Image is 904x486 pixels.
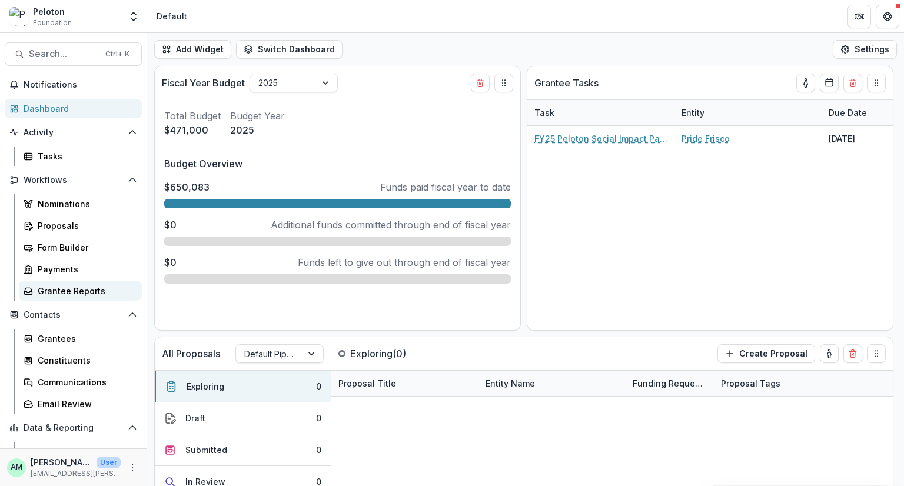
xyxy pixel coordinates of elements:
[162,76,245,90] p: Fiscal Year Budget
[534,132,667,145] a: FY25 Peloton Social Impact Partner Report
[5,123,142,142] button: Open Activity
[867,74,886,92] button: Drag
[316,380,321,392] div: 0
[5,171,142,189] button: Open Workflows
[33,18,72,28] span: Foundation
[11,464,22,471] div: Alia McCants
[24,102,132,115] div: Dashboard
[154,40,231,59] button: Add Widget
[19,238,142,257] a: Form Builder
[5,305,142,324] button: Open Contacts
[155,402,331,434] button: Draft0
[164,123,221,137] p: $471,000
[350,347,438,361] p: Exploring ( 0 )
[24,175,123,185] span: Workflows
[38,354,132,367] div: Constituents
[185,412,205,424] div: Draft
[494,74,513,92] button: Drag
[717,344,815,363] button: Create Proposal
[867,344,886,363] button: Drag
[847,5,871,28] button: Partners
[125,5,142,28] button: Open entity switcher
[164,255,177,269] p: $0
[9,7,28,26] img: Peloton
[478,371,626,396] div: Entity Name
[674,106,712,119] div: Entity
[478,377,542,390] div: Entity Name
[155,371,331,402] button: Exploring0
[5,75,142,94] button: Notifications
[19,394,142,414] a: Email Review
[534,76,599,90] p: Grantee Tasks
[164,180,210,194] p: $650,083
[152,8,192,25] nav: breadcrumb
[380,180,511,194] p: Funds paid fiscal year to date
[527,106,561,119] div: Task
[230,123,285,137] p: 2025
[271,218,511,232] p: Additional funds committed through end of fiscal year
[164,157,511,171] p: Budget Overview
[527,100,674,125] div: Task
[33,5,72,18] div: Peloton
[38,445,132,458] div: Dashboard
[19,442,142,461] a: Dashboard
[19,281,142,301] a: Grantee Reports
[820,344,839,363] button: toggle-assigned-to-me
[331,371,478,396] div: Proposal Title
[5,99,142,118] a: Dashboard
[24,80,137,90] span: Notifications
[682,132,730,145] a: Pride Frisco
[24,310,123,320] span: Contacts
[674,100,822,125] div: Entity
[714,371,861,396] div: Proposal Tags
[19,194,142,214] a: Nominations
[19,259,142,279] a: Payments
[626,371,714,396] div: Funding Requested
[19,216,142,235] a: Proposals
[19,372,142,392] a: Communications
[31,468,121,479] p: [EMAIL_ADDRESS][PERSON_NAME][DOMAIN_NAME]
[24,423,123,433] span: Data & Reporting
[843,74,862,92] button: Delete card
[19,147,142,166] a: Tasks
[164,109,221,123] p: Total Budget
[38,398,132,410] div: Email Review
[187,380,224,392] div: Exploring
[157,10,187,22] div: Default
[155,434,331,466] button: Submitted0
[19,329,142,348] a: Grantees
[19,351,142,370] a: Constituents
[236,40,343,59] button: Switch Dashboard
[125,461,139,475] button: More
[316,412,321,424] div: 0
[331,377,403,390] div: Proposal Title
[38,332,132,345] div: Grantees
[822,106,874,119] div: Due Date
[5,42,142,66] button: Search...
[230,109,285,123] p: Budget Year
[714,377,787,390] div: Proposal Tags
[38,263,132,275] div: Payments
[38,376,132,388] div: Communications
[164,218,177,232] p: $0
[471,74,490,92] button: Delete card
[97,457,121,468] p: User
[833,40,897,59] button: Settings
[5,418,142,437] button: Open Data & Reporting
[31,456,92,468] p: [PERSON_NAME]
[38,285,132,297] div: Grantee Reports
[316,444,321,456] div: 0
[843,344,862,363] button: Delete card
[38,150,132,162] div: Tasks
[29,48,98,59] span: Search...
[38,241,132,254] div: Form Builder
[38,219,132,232] div: Proposals
[24,128,123,138] span: Activity
[185,444,227,456] div: Submitted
